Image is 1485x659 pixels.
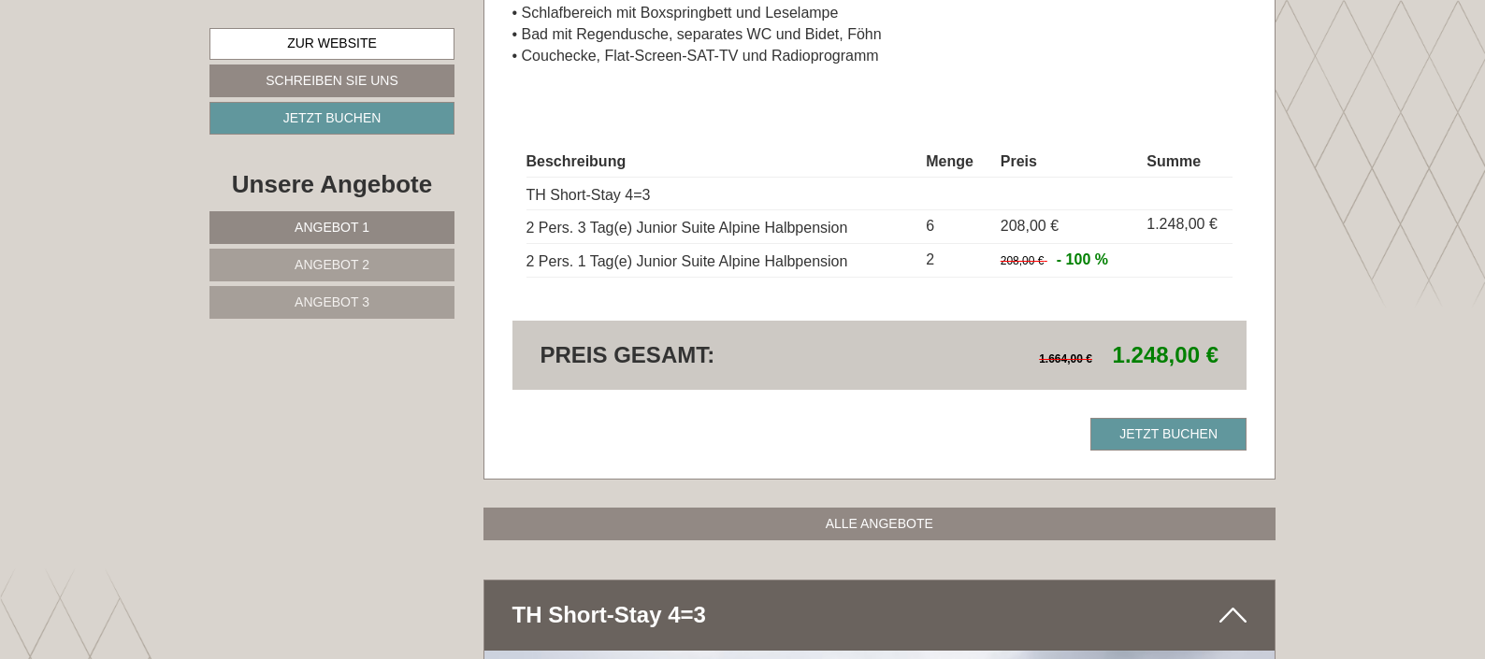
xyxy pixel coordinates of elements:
[295,220,369,235] span: Angebot 1
[1139,148,1233,177] th: Summe
[295,257,369,272] span: Angebot 2
[1057,251,1108,267] span: - 100 %
[1039,352,1092,365] span: 1.664,00 €
[483,508,1276,540] a: ALLE ANGEBOTE
[295,294,369,309] span: Angebot 3
[918,210,993,244] td: 6
[209,64,454,97] a: Schreiben Sie uns
[1139,210,1233,244] td: 1.248,00 €
[209,167,454,202] div: Unsere Angebote
[526,244,919,278] td: 2 Pers. 1 Tag(e) Junior Suite Alpine Halbpension
[526,339,880,371] div: Preis gesamt:
[526,177,919,210] td: TH Short-Stay 4=3
[1001,254,1045,267] span: 208,00 €
[918,148,993,177] th: Menge
[918,244,993,278] td: 2
[484,580,1276,650] div: TH Short-Stay 4=3
[526,210,919,244] td: 2 Pers. 3 Tag(e) Junior Suite Alpine Halbpension
[209,28,454,60] a: Zur Website
[1113,342,1218,367] span: 1.248,00 €
[1090,418,1247,451] a: Jetzt buchen
[993,148,1139,177] th: Preis
[209,102,454,135] a: Jetzt buchen
[526,148,919,177] th: Beschreibung
[1001,218,1059,234] span: 208,00 €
